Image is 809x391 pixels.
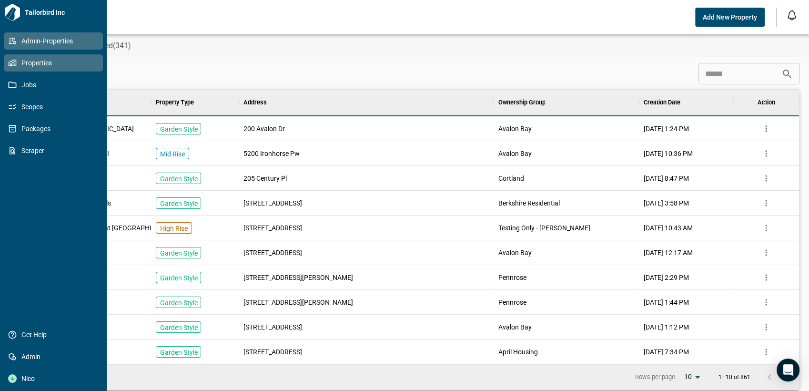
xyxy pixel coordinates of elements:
[243,149,300,158] span: 5200 Ironhorse Pw
[784,8,799,23] button: Open notification feed
[759,246,773,260] button: more
[243,198,302,208] span: [STREET_ADDRESS]
[498,223,590,233] span: Testing Only - [PERSON_NAME]
[17,124,94,134] span: Packages
[498,89,545,116] div: Ownership Group
[498,273,526,282] span: Pennrose
[498,322,531,332] span: Avalon Bay
[759,270,773,285] button: more
[160,273,198,283] p: Garden Style
[498,298,526,307] span: Pennrose
[644,273,689,282] span: [DATE] 2:29 PM
[4,98,103,115] a: Scopes
[644,223,693,233] span: [DATE] 10:43 AM
[160,124,198,134] p: Garden Style
[17,374,94,383] span: Nico
[493,89,639,116] div: Ownership Group
[644,174,689,183] span: [DATE] 8:47 PM
[243,174,287,183] span: 205 Century Pl
[759,146,773,161] button: more
[498,124,531,134] span: Avalon Bay
[243,298,353,307] span: [STREET_ADDRESS][PERSON_NAME]
[718,374,750,381] p: 1–10 of 861
[759,122,773,136] button: more
[695,8,765,27] button: Add New Property
[17,36,94,46] span: Admin-Properties
[680,370,703,384] div: 10
[4,348,103,365] a: Admin
[17,102,94,112] span: Scopes
[733,89,799,116] div: Action
[644,248,693,257] span: [DATE] 12:17 AM
[758,89,775,116] div: Action
[40,223,176,233] span: The [PERSON_NAME] at [GEOGRAPHIC_DATA]
[759,345,773,359] button: more
[239,89,494,116] div: Address
[160,224,188,233] p: High Rise
[644,198,689,208] span: [DATE] 3:58 PM
[160,348,198,357] p: Garden Style
[160,248,198,258] p: Garden Style
[759,295,773,309] button: more
[160,149,185,159] p: Mid Rise
[25,34,809,57] div: base tabs
[243,347,302,357] span: [STREET_ADDRESS]
[17,58,94,68] span: Properties
[156,89,194,116] div: Property Type
[35,89,151,116] div: Property Name
[777,359,799,381] div: Open Intercom Messenger
[243,89,267,116] div: Address
[644,298,689,307] span: [DATE] 1:44 PM
[243,124,285,134] span: 200 Avalon Dr
[17,352,94,361] span: Admin
[498,347,537,357] span: April Housing
[21,8,103,17] span: Tailorbird Inc
[498,198,559,208] span: Berkshire Residential
[639,89,734,116] div: Creation Date
[759,320,773,334] button: more
[243,223,302,233] span: [STREET_ADDRESS]
[160,298,198,308] p: Garden Style
[644,89,680,116] div: Creation Date
[243,273,353,282] span: [STREET_ADDRESS][PERSON_NAME]
[243,322,302,332] span: [STREET_ADDRESS]
[759,221,773,235] button: more
[151,89,238,116] div: Property Type
[635,373,677,381] p: Rows per page:
[17,330,94,340] span: Get Help
[759,196,773,210] button: more
[17,80,94,90] span: Jobs
[160,323,198,332] p: Garden Style
[644,124,689,134] span: [DATE] 1:24 PM
[4,76,103,93] a: Jobs
[644,149,693,158] span: [DATE] 10:36 PM
[644,322,689,332] span: [DATE] 1:12 PM
[17,146,94,155] span: Scraper
[4,32,103,50] a: Admin-Properties
[498,248,531,257] span: Avalon Bay
[703,12,757,22] span: Add New Property
[759,171,773,185] button: more
[160,174,198,184] p: Garden Style
[243,248,302,257] span: [STREET_ADDRESS]
[644,347,689,357] span: [DATE] 7:34 PM
[4,120,103,137] a: Packages
[160,199,198,208] p: Garden Style
[498,174,524,183] span: Cortland
[4,54,103,72] a: Properties
[498,149,531,158] span: Avalon Bay
[4,142,103,159] a: Scraper
[84,41,131,51] span: Archived(341)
